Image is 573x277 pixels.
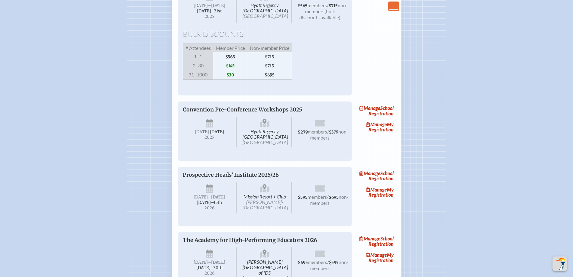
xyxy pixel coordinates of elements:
[188,206,232,210] span: 2026
[196,265,223,270] span: [DATE]–⁠30th
[183,52,213,61] span: 1–1
[194,195,208,200] span: [DATE]
[208,195,225,200] span: –[DATE]
[359,105,380,111] span: Manage
[357,234,395,248] a: ManageSchool Registration
[243,139,288,145] span: [GEOGRAPHIC_DATA]
[308,259,327,265] span: members
[183,43,213,52] span: # Attendees
[208,260,225,265] span: –[DATE]
[208,3,225,8] span: –[DATE]
[183,30,347,39] h1: Bulk Discounts
[357,120,395,134] a: ManageMy Registration
[183,70,213,80] span: 31–1000
[329,195,339,200] span: $695
[307,2,327,8] span: members
[183,237,317,243] span: The Academy for High-Performing Educators 2026
[183,172,279,178] span: Prospective Heads’ Institute 2025/26
[195,129,209,134] span: [DATE]
[210,129,224,134] span: [DATE]
[307,194,327,200] span: members
[188,271,232,275] span: 2026
[183,106,302,113] span: Convention Pre-Conference Workshops 2025
[243,199,288,210] span: [PERSON_NAME]-[GEOGRAPHIC_DATA]
[213,70,247,80] span: $30
[188,135,232,140] span: 2025
[357,251,395,265] a: ManageMy Registration
[329,3,338,8] span: $715
[197,8,222,14] span: [DATE]–⁠21st
[366,187,387,192] span: Manage
[327,2,329,8] span: /
[238,117,292,147] span: Hyatt Regency [GEOGRAPHIC_DATA]
[310,129,348,140] span: non-members
[357,185,395,199] a: ManageMy Registration
[357,104,395,118] a: ManageSchool Registration
[298,3,307,8] span: $565
[310,259,349,271] span: non-members
[327,259,329,265] span: /
[308,129,327,134] span: members
[247,61,292,70] span: $715
[197,200,222,205] span: [DATE]–⁠15th
[299,8,340,20] span: (bulk discounts available)
[213,61,247,70] span: $145
[183,61,213,70] span: 2–30
[298,195,307,200] span: $595
[298,130,308,135] span: $279
[552,256,567,271] button: Scroll Top
[238,182,292,213] span: Mission Resort + Club
[298,260,308,265] span: $495
[194,260,208,265] span: [DATE]
[329,130,338,135] span: $379
[194,3,208,8] span: [DATE]
[247,43,292,52] span: Non-member Price
[329,260,339,265] span: $595
[359,170,380,176] span: Manage
[359,236,380,241] span: Manage
[305,2,348,14] span: non-members
[357,169,395,183] a: ManageSchool Registration
[327,194,329,200] span: /
[327,129,329,134] span: /
[213,43,247,52] span: Member Price
[366,121,387,127] span: Manage
[247,52,292,61] span: $715
[243,13,288,19] span: [GEOGRAPHIC_DATA]
[366,252,387,258] span: Manage
[213,52,247,61] span: $565
[188,14,232,19] span: 2025
[554,258,566,270] img: To the top
[310,194,349,206] span: non-members
[247,70,292,80] span: $695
